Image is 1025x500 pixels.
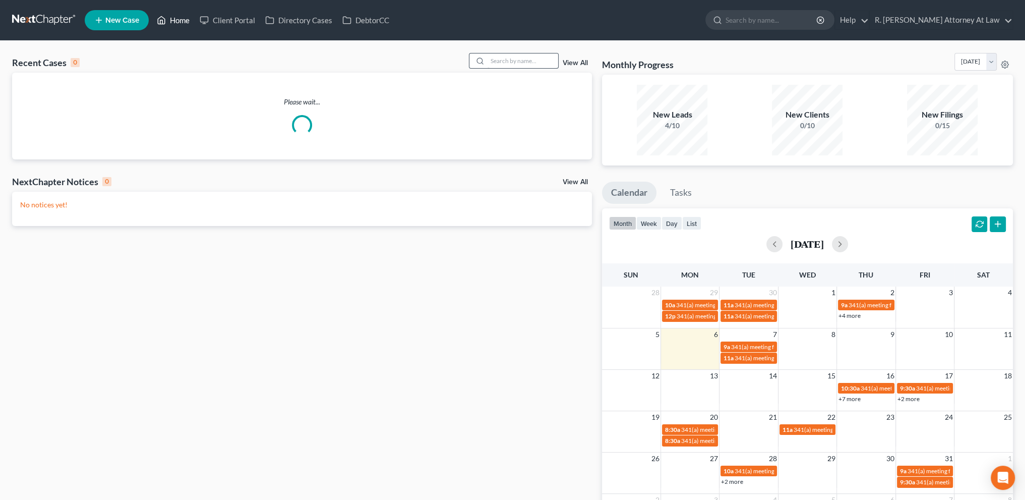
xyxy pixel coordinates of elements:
[889,328,895,341] span: 9
[944,328,954,341] span: 10
[650,411,660,423] span: 19
[602,182,656,204] a: Calendar
[1003,370,1013,382] span: 18
[337,11,394,29] a: DebtorCC
[665,437,680,445] span: 8:30a
[12,176,111,188] div: NextChapter Notices
[665,312,676,320] span: 12p
[713,328,719,341] span: 6
[991,466,1015,490] div: Open Intercom Messenger
[637,121,707,131] div: 4/10
[841,384,860,392] span: 10:30a
[830,328,836,341] span: 8
[830,287,836,299] span: 1
[916,384,1013,392] span: 341(a) meeting for [PERSON_NAME]
[735,312,832,320] span: 341(a) meeting for [PERSON_NAME]
[838,395,861,403] a: +7 more
[885,370,895,382] span: 16
[768,411,778,423] span: 21
[735,467,832,475] span: 341(a) meeting for [PERSON_NAME]
[661,216,682,230] button: day
[102,177,111,186] div: 0
[681,437,832,445] span: 341(a) meeting for [PERSON_NAME] & [PERSON_NAME]
[709,411,719,423] span: 20
[602,59,674,71] h3: Monthly Progress
[650,287,660,299] span: 28
[835,11,869,29] a: Help
[637,109,707,121] div: New Leads
[723,354,734,362] span: 11a
[709,287,719,299] span: 29
[20,200,584,210] p: No notices yet!
[1003,328,1013,341] span: 11
[838,312,861,319] a: +4 more
[859,270,873,279] span: Thu
[726,11,818,29] input: Search by name...
[195,11,260,29] a: Client Portal
[654,328,660,341] span: 5
[944,411,954,423] span: 24
[731,343,828,351] span: 341(a) meeting for [PERSON_NAME]
[681,426,778,433] span: 341(a) meeting for [PERSON_NAME]
[709,370,719,382] span: 13
[12,97,592,107] p: Please wait...
[885,411,895,423] span: 23
[152,11,195,29] a: Home
[870,11,1012,29] a: R. [PERSON_NAME] Attorney At Law
[861,384,958,392] span: 341(a) meeting for [PERSON_NAME]
[908,467,1005,475] span: 341(a) meeting for [PERSON_NAME]
[885,453,895,465] span: 30
[677,312,774,320] span: 341(a) meeting for [PERSON_NAME]
[636,216,661,230] button: week
[897,395,920,403] a: +2 more
[772,121,842,131] div: 0/10
[650,453,660,465] span: 26
[650,370,660,382] span: 12
[907,121,978,131] div: 0/15
[723,343,730,351] span: 9a
[12,57,80,69] div: Recent Cases
[624,270,638,279] span: Sun
[681,270,699,279] span: Mon
[841,301,848,309] span: 9a
[768,287,778,299] span: 30
[682,216,701,230] button: list
[948,287,954,299] span: 3
[849,301,946,309] span: 341(a) meeting for [PERSON_NAME]
[676,301,827,309] span: 341(a) meeting for [PERSON_NAME] & [PERSON_NAME]
[907,109,978,121] div: New Filings
[826,370,836,382] span: 15
[1003,411,1013,423] span: 25
[889,287,895,299] span: 2
[723,301,734,309] span: 11a
[916,478,1013,486] span: 341(a) meeting for [PERSON_NAME]
[826,411,836,423] span: 22
[944,453,954,465] span: 31
[665,426,680,433] span: 8:30a
[1007,453,1013,465] span: 1
[563,179,588,186] a: View All
[977,270,990,279] span: Sat
[735,354,885,362] span: 341(a) meeting for [PERSON_NAME] & [PERSON_NAME]
[900,478,915,486] span: 9:30a
[721,478,743,485] a: +2 more
[799,270,816,279] span: Wed
[772,109,842,121] div: New Clients
[723,312,734,320] span: 11a
[709,453,719,465] span: 27
[661,182,701,204] a: Tasks
[742,270,755,279] span: Tue
[488,53,558,68] input: Search by name...
[826,453,836,465] span: 29
[920,270,930,279] span: Fri
[900,384,915,392] span: 9:30a
[944,370,954,382] span: 17
[768,370,778,382] span: 14
[791,239,824,249] h2: [DATE]
[768,453,778,465] span: 28
[772,328,778,341] span: 7
[900,467,907,475] span: 9a
[563,60,588,67] a: View All
[723,467,734,475] span: 10a
[609,216,636,230] button: month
